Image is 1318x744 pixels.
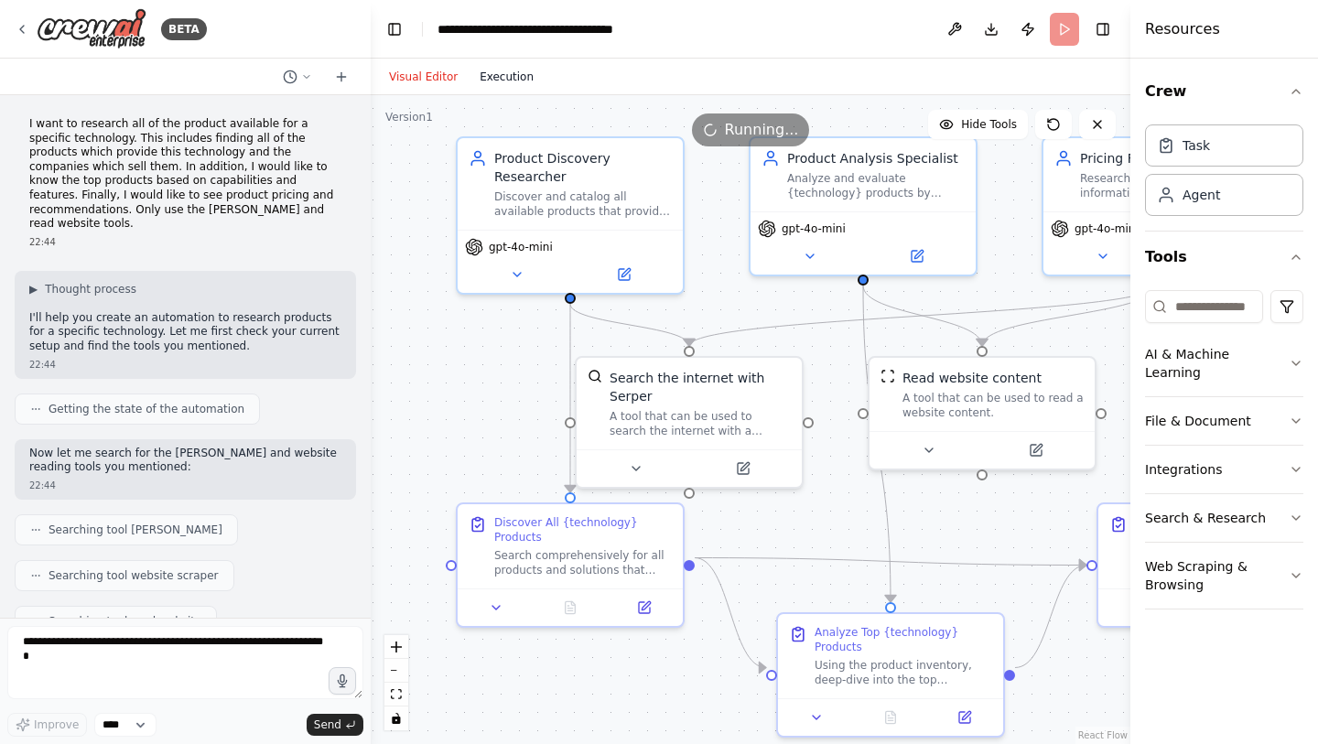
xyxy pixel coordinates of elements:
div: Search the internet with Serper [610,369,791,405]
div: Product Discovery Researcher [494,149,672,186]
button: Click to speak your automation idea [329,667,356,695]
button: Open in side panel [933,706,996,728]
div: Analyze Top {technology} Products [815,625,992,654]
a: React Flow attribution [1078,730,1128,740]
button: File & Document [1145,397,1303,445]
img: Logo [37,8,146,49]
span: gpt-4o-mini [489,240,553,254]
g: Edge from a4e3df8c-8523-487f-b0b7-abef43e28fd0 to 3f1fd9ba-336d-4e2a-9225-dce99b5c5754 [1015,556,1086,677]
button: Hide right sidebar [1090,16,1116,42]
g: Edge from 8383ff3e-ec01-4d49-9d96-2c6ad4f90a08 to a750ace4-9143-4875-b0a7-33f8029ab165 [973,286,1165,346]
button: No output available [852,706,930,728]
div: A tool that can be used to read a website content. [902,391,1084,420]
span: Thought process [45,282,136,297]
div: Task [1183,136,1210,155]
div: Agent [1183,186,1220,204]
div: Product Discovery ResearcherDiscover and catalog all available products that provide {technology}... [456,136,685,295]
p: I'll help you create an automation to research products for a specific technology. Let me first c... [29,311,341,354]
div: Pricing Research Analyst [1080,149,1258,167]
button: Hide left sidebar [382,16,407,42]
button: Start a new chat [327,66,356,88]
span: Searching tool [PERSON_NAME] [49,523,222,537]
img: ScrapeWebsiteTool [880,369,895,383]
button: Send [307,714,363,736]
button: Open in side panel [572,264,675,286]
span: gpt-4o-mini [782,221,846,236]
g: Edge from 22966c95-d763-43fc-8403-862aab21c09f to 3f1fd9ba-336d-4e2a-9225-dce99b5c5754 [695,549,1086,575]
button: Visual Editor [378,66,469,88]
h4: Resources [1145,18,1220,40]
g: Edge from 8383ff3e-ec01-4d49-9d96-2c6ad4f90a08 to 2944b3f5-ac03-4690-bd66-fabe928e395d [680,286,1165,346]
div: BETA [161,18,207,40]
span: Searching tool website scraper [49,568,219,583]
button: fit view [384,683,408,706]
span: Searching tool read website [49,614,201,629]
nav: breadcrumb [438,20,643,38]
div: Pricing Research AnalystResearch detailed pricing information for {technology} products and provi... [1042,136,1270,276]
button: toggle interactivity [384,706,408,730]
div: Using the product inventory, deep-dive into the top {technology} products to analyze their capabi... [815,658,992,687]
button: Open in side panel [691,458,794,480]
div: Version 1 [385,110,433,124]
div: Read website content [902,369,1042,387]
div: Product Analysis SpecialistAnalyze and evaluate {technology} products by deep-diving into their c... [749,136,978,276]
span: Send [314,717,341,732]
button: Integrations [1145,446,1303,493]
div: Tools [1145,283,1303,624]
div: Search comprehensively for all products and solutions that provide {technology}. This includes: -... [494,548,672,577]
div: 22:44 [29,358,341,372]
button: Web Scraping & Browsing [1145,543,1303,609]
button: Switch to previous chat [275,66,319,88]
p: Now let me search for the [PERSON_NAME] and website reading tools you mentioned: [29,447,341,475]
button: Open in side panel [865,245,968,267]
div: Crew [1145,117,1303,231]
div: Product Analysis Specialist [787,149,965,167]
span: Improve [34,717,79,732]
div: Discover All {technology} ProductsSearch comprehensively for all products and solutions that prov... [456,502,685,628]
button: Search & Research [1145,494,1303,542]
span: Running... [725,119,799,141]
button: Improve [7,713,87,737]
button: No output available [532,597,610,619]
button: Hide Tools [928,110,1028,139]
span: gpt-4o-mini [1075,221,1139,236]
button: Execution [469,66,545,88]
div: Analyze Top {technology} ProductsUsing the product inventory, deep-dive into the top {technology}... [776,612,1005,738]
div: A tool that can be used to search the internet with a search_query. Supports different search typ... [610,409,791,438]
button: Tools [1145,232,1303,283]
g: Edge from f1ed211c-db48-471a-ab72-b226768916d0 to 22966c95-d763-43fc-8403-862aab21c09f [561,304,579,492]
button: ▶Thought process [29,282,136,297]
div: 22:44 [29,479,341,492]
g: Edge from 22966c95-d763-43fc-8403-862aab21c09f to a4e3df8c-8523-487f-b0b7-abef43e28fd0 [695,549,766,677]
div: ScrapeWebsiteToolRead website contentA tool that can be used to read a website content. [868,356,1097,470]
button: AI & Machine Learning [1145,330,1303,396]
span: ▶ [29,282,38,297]
div: Discover and catalog all available products that provide {technology}, identifying the companies ... [494,189,672,219]
div: 22:44 [29,235,341,249]
span: Getting the state of the automation [49,402,244,416]
span: Hide Tools [961,117,1017,132]
div: Analyze and evaluate {technology} products by deep-diving into their capabilities, features, and ... [787,171,965,200]
p: I want to research all of the product available for a speciﬁc technology. This includes ﬁnding al... [29,117,341,232]
div: SerperDevToolSearch the internet with SerperA tool that can be used to search the internet with a... [575,356,804,489]
button: Open in side panel [984,439,1087,461]
button: Open in side panel [612,597,675,619]
div: Research detailed pricing information for {technology} products and provide strategic recommendat... [1080,171,1258,200]
button: zoom out [384,659,408,683]
img: SerperDevTool [588,369,602,383]
g: Edge from f1ed211c-db48-471a-ab72-b226768916d0 to 2944b3f5-ac03-4690-bd66-fabe928e395d [561,304,698,346]
button: zoom in [384,635,408,659]
div: Discover All {technology} Products [494,515,672,545]
div: React Flow controls [384,635,408,730]
g: Edge from e855ec63-1362-40d8-8d42-970b42e9c8b9 to a4e3df8c-8523-487f-b0b7-abef43e28fd0 [854,286,900,602]
button: Crew [1145,66,1303,117]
